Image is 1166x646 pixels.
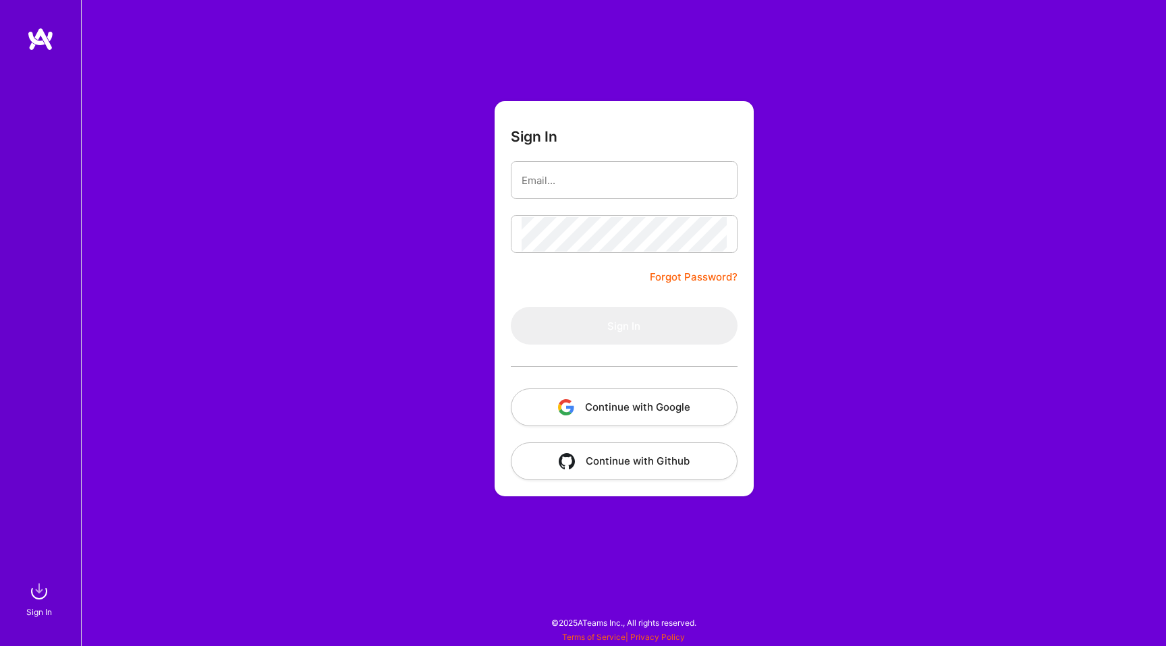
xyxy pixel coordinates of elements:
[522,163,727,198] input: Email...
[511,307,738,345] button: Sign In
[26,578,53,605] img: sign in
[630,632,685,642] a: Privacy Policy
[562,632,626,642] a: Terms of Service
[27,27,54,51] img: logo
[559,453,575,469] img: icon
[26,605,52,619] div: Sign In
[511,442,738,480] button: Continue with Github
[81,606,1166,639] div: © 2025 ATeams Inc., All rights reserved.
[650,269,738,285] a: Forgot Password?
[511,388,738,426] button: Continue with Google
[511,128,557,145] h3: Sign In
[558,399,574,415] img: icon
[28,578,53,619] a: sign inSign In
[562,632,685,642] span: |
